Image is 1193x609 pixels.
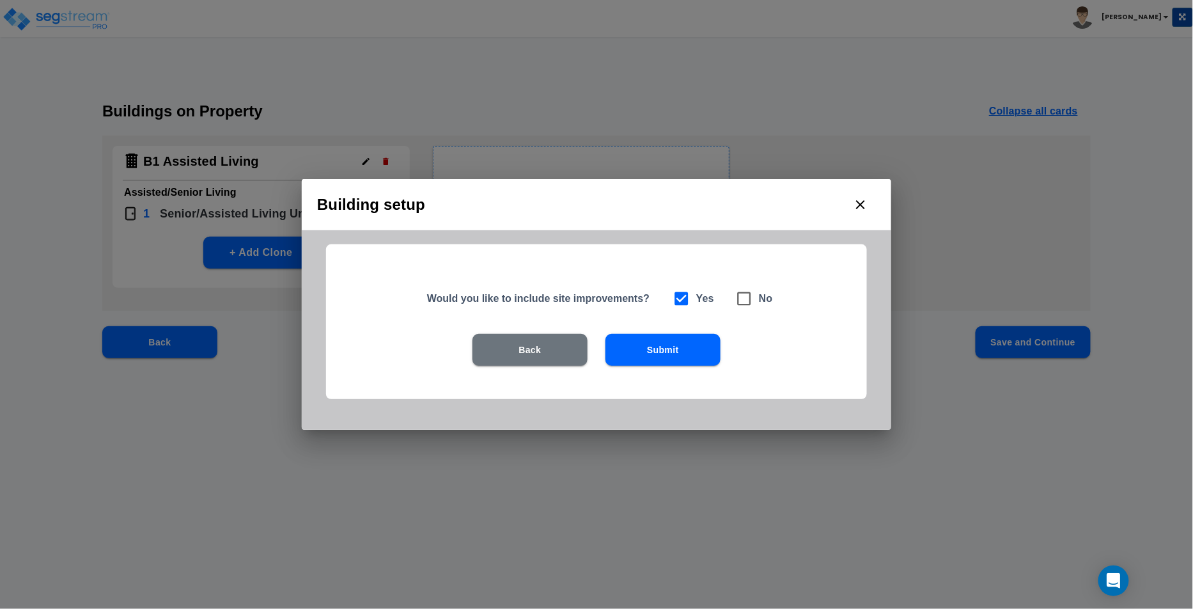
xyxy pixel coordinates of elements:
[427,292,657,305] h5: Would you like to include site improvements?
[605,334,721,366] button: Submit
[845,189,876,220] button: close
[472,334,588,366] button: Back
[302,179,891,230] h2: Building setup
[1098,565,1129,596] div: Open Intercom Messenger
[759,290,773,308] h6: No
[696,290,714,308] h6: Yes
